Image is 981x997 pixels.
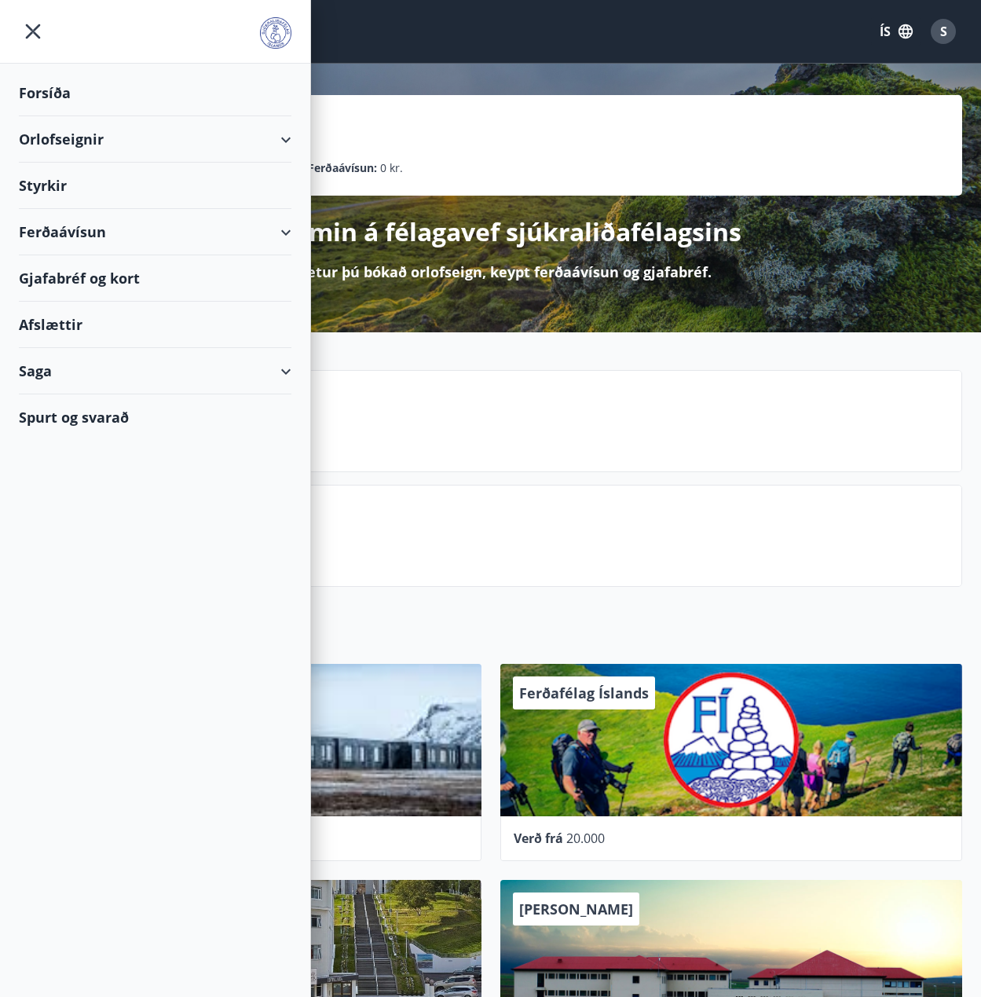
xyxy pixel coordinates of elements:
span: Ferðafélag Íslands [519,684,649,702]
div: Gjafabréf og kort [19,255,291,302]
div: Orlofseignir [19,116,291,163]
div: Ferðaávísun [19,209,291,255]
div: Styrkir [19,163,291,209]
div: Afslættir [19,302,291,348]
span: Verð frá [514,830,563,847]
p: Velkomin á félagavef sjúkraliðafélagsins [240,214,741,249]
p: Hér getur þú bókað orlofseign, keypt ferðaávísun og gjafabréf. [269,262,712,282]
div: Spurt og svarað [19,394,291,440]
button: menu [19,17,47,46]
span: 0 kr. [380,159,403,177]
button: ÍS [871,17,921,46]
span: [PERSON_NAME] [519,900,633,918]
div: Saga [19,348,291,394]
span: S [940,23,947,40]
p: Spurt og svarað [134,525,949,552]
div: Forsíða [19,70,291,116]
span: 20.000 [566,830,605,847]
p: Næstu helgi [134,410,949,437]
img: union_logo [260,17,291,49]
p: Ferðaávísun : [308,159,377,177]
button: S [924,13,962,50]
